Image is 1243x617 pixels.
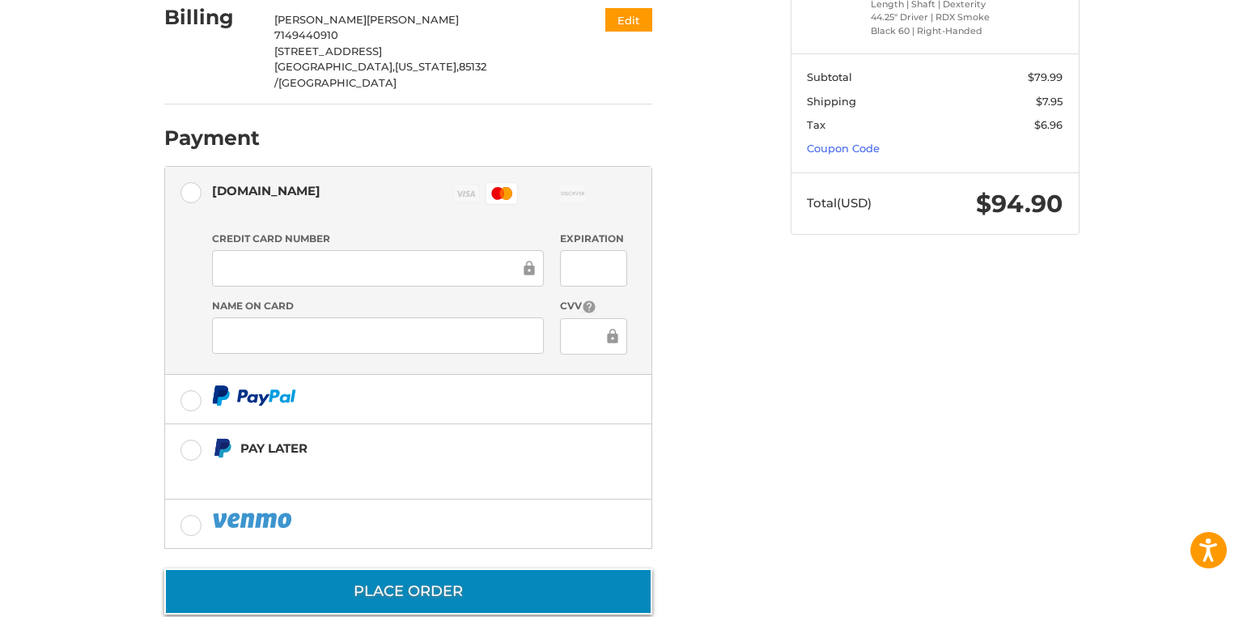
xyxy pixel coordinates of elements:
span: [GEOGRAPHIC_DATA] [278,76,397,89]
span: [PERSON_NAME] [367,13,459,26]
img: Pay Later icon [212,438,232,458]
button: Place Order [164,568,652,615]
img: PayPal icon [212,385,296,406]
span: Tax [807,118,825,131]
label: CVV [560,299,627,314]
span: $7.95 [1036,95,1063,108]
span: Total (USD) [807,195,872,211]
label: Credit Card Number [212,232,544,246]
span: $6.96 [1034,118,1063,131]
span: $94.90 [976,189,1063,219]
button: Edit [605,8,652,32]
span: 7149440910 [274,28,338,41]
a: Coupon Code [807,142,880,155]
iframe: PayPal Message 3 [212,466,550,479]
span: Shipping [807,95,856,108]
h2: Billing [164,5,259,30]
img: PayPal icon [212,510,295,530]
span: $79.99 [1028,70,1063,83]
div: Pay Later [240,435,550,462]
h2: Payment [164,126,260,151]
span: [PERSON_NAME] [274,13,367,26]
div: [DOMAIN_NAME] [212,177,320,204]
span: [US_STATE], [395,60,459,73]
label: Name on Card [212,299,544,313]
span: [STREET_ADDRESS] [274,45,382,57]
span: 85132 / [274,60,486,89]
label: Expiration [560,232,627,246]
span: Subtotal [807,70,852,83]
span: [GEOGRAPHIC_DATA], [274,60,395,73]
